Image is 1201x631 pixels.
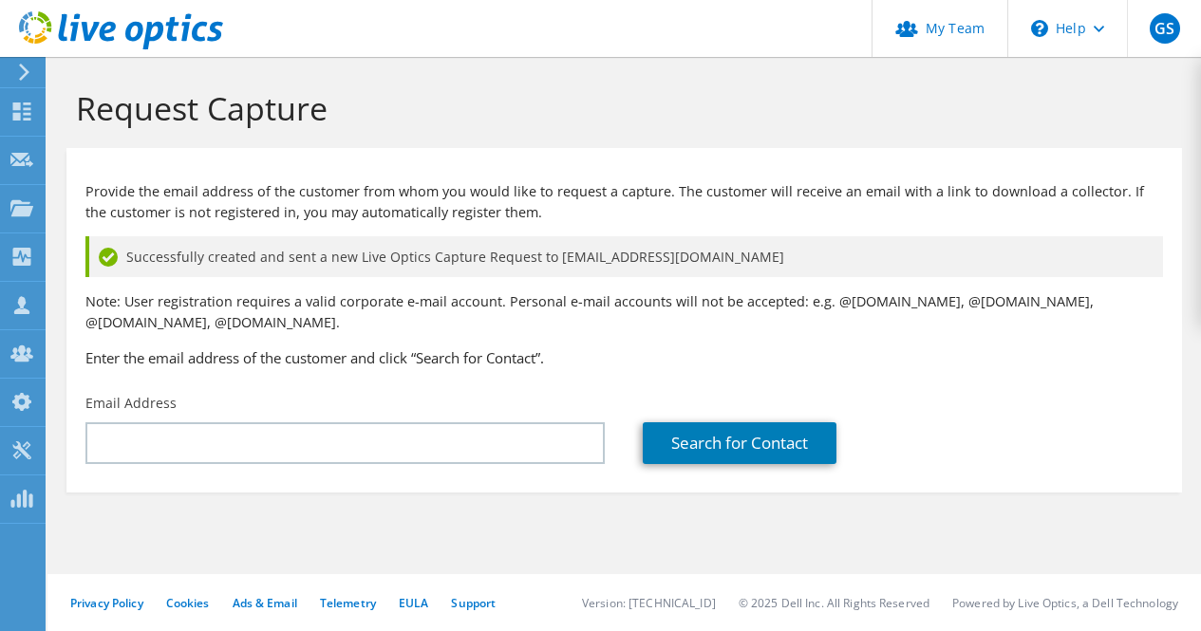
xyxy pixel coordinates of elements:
[399,595,428,611] a: EULA
[70,595,143,611] a: Privacy Policy
[85,181,1163,223] p: Provide the email address of the customer from whom you would like to request a capture. The cust...
[76,88,1163,128] h1: Request Capture
[739,595,929,611] li: © 2025 Dell Inc. All Rights Reserved
[233,595,297,611] a: Ads & Email
[643,422,836,464] a: Search for Contact
[582,595,716,611] li: Version: [TECHNICAL_ID]
[126,247,784,268] span: Successfully created and sent a new Live Optics Capture Request to [EMAIL_ADDRESS][DOMAIN_NAME]
[1150,13,1180,44] span: GS
[85,394,177,413] label: Email Address
[85,347,1163,368] h3: Enter the email address of the customer and click “Search for Contact”.
[952,595,1178,611] li: Powered by Live Optics, a Dell Technology
[1031,20,1048,37] svg: \n
[451,595,496,611] a: Support
[85,291,1163,333] p: Note: User registration requires a valid corporate e-mail account. Personal e-mail accounts will ...
[166,595,210,611] a: Cookies
[320,595,376,611] a: Telemetry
